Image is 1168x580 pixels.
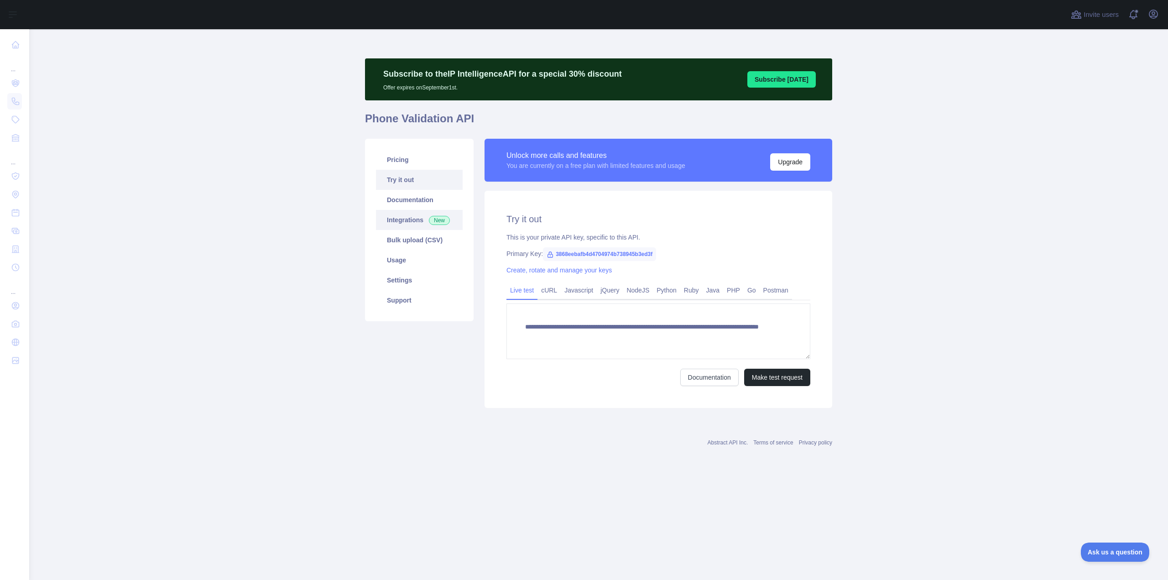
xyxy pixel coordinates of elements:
div: This is your private API key, specific to this API. [506,233,810,242]
button: Subscribe [DATE] [747,71,816,88]
a: Usage [376,250,463,270]
a: Pricing [376,150,463,170]
a: Support [376,290,463,310]
button: Make test request [744,369,810,386]
a: jQuery [597,283,623,298]
a: Javascript [561,283,597,298]
a: Postman [760,283,792,298]
div: ... [7,277,22,296]
a: Abstract API Inc. [708,439,748,446]
a: Python [653,283,680,298]
span: New [429,216,450,225]
button: Upgrade [770,153,810,171]
h2: Try it out [506,213,810,225]
a: Ruby [680,283,703,298]
a: Java [703,283,724,298]
iframe: Toggle Customer Support [1081,543,1150,562]
span: 3868eebafb4d4704974b738945b3ed3f [543,247,656,261]
a: cURL [537,283,561,298]
a: Documentation [376,190,463,210]
a: Settings [376,270,463,290]
a: Go [744,283,760,298]
span: Invite users [1084,10,1119,20]
a: Privacy policy [799,439,832,446]
p: Offer expires on September 1st. [383,80,622,91]
a: Integrations New [376,210,463,230]
div: Unlock more calls and features [506,150,685,161]
a: Terms of service [753,439,793,446]
div: You are currently on a free plan with limited features and usage [506,161,685,170]
a: Try it out [376,170,463,190]
a: Create, rotate and manage your keys [506,266,612,274]
a: Documentation [680,369,739,386]
a: PHP [723,283,744,298]
a: Bulk upload (CSV) [376,230,463,250]
div: ... [7,148,22,166]
a: NodeJS [623,283,653,298]
div: Primary Key: [506,249,810,258]
a: Live test [506,283,537,298]
button: Invite users [1069,7,1121,22]
p: Subscribe to the IP Intelligence API for a special 30 % discount [383,68,622,80]
h1: Phone Validation API [365,111,832,133]
div: ... [7,55,22,73]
